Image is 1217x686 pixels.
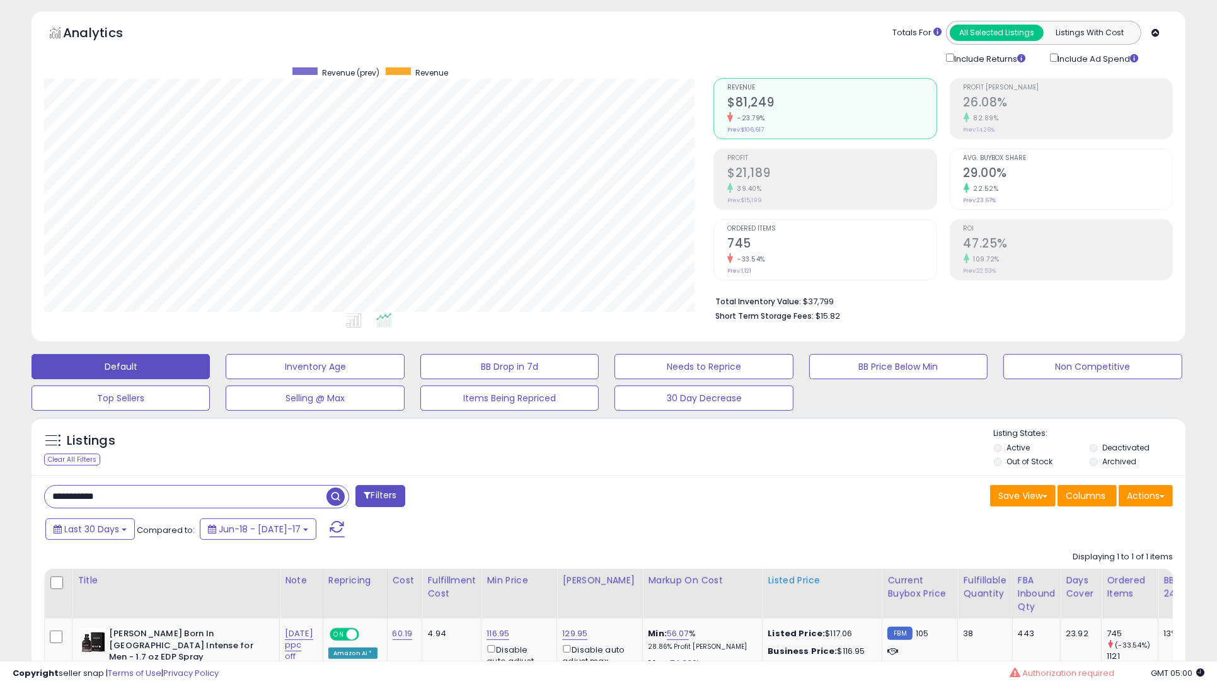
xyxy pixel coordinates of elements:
[328,574,382,587] div: Repricing
[950,25,1044,41] button: All Selected Listings
[32,386,210,411] button: Top Sellers
[1163,628,1205,639] div: 13%
[648,628,753,651] div: %
[969,254,1000,264] small: 109.72%
[727,84,936,91] span: Revenue
[81,628,106,653] img: 41Z7yn+qqQL._SL40_.jpg
[715,293,1163,308] li: $37,799
[487,574,551,587] div: Min Price
[487,643,547,679] div: Disable auto adjust min
[1119,485,1173,506] button: Actions
[648,643,753,651] p: 28.86% Profit [PERSON_NAME]
[322,67,379,78] span: Revenue (prev)
[562,574,637,587] div: [PERSON_NAME]
[67,432,115,450] h5: Listings
[892,27,942,39] div: Totals For
[44,454,100,466] div: Clear All Filters
[357,629,378,640] span: OFF
[1163,574,1209,600] div: BB Share 24h.
[1066,574,1096,600] div: Days Cover
[733,254,765,264] small: -33.54%
[614,354,793,379] button: Needs to Reprice
[964,95,1172,112] h2: 26.08%
[887,574,952,600] div: Current Buybox Price
[163,667,219,679] a: Privacy Policy
[13,668,219,680] div: seller snap | |
[1107,574,1153,600] div: Ordered Items
[1116,640,1151,650] small: (-33.54%)
[727,155,936,162] span: Profit
[1073,551,1173,563] div: Displaying 1 to 1 of 1 items
[715,296,801,307] b: Total Inventory Value:
[1043,25,1137,41] button: Listings With Cost
[1006,456,1053,467] label: Out of Stock
[963,628,1002,639] div: 38
[64,523,119,535] span: Last 30 Days
[990,485,1056,506] button: Save View
[768,645,837,657] b: Business Price:
[887,627,912,640] small: FBM
[964,155,1172,162] span: Avg. Buybox Share
[226,354,404,379] button: Inventory Age
[137,524,195,536] span: Compared to:
[219,523,301,535] span: Jun-18 - [DATE]-17
[415,67,448,78] span: Revenue
[727,197,762,204] small: Prev: $15,199
[427,574,476,600] div: Fulfillment Cost
[200,518,316,540] button: Jun-18 - [DATE]-17
[420,354,599,379] button: BB Drop in 7d
[1018,628,1051,639] div: 443
[226,386,404,411] button: Selling @ Max
[1151,667,1204,679] span: 2025-08-17 05:00 GMT
[964,267,996,275] small: Prev: 22.53%
[562,643,633,667] div: Disable auto adjust max
[727,267,751,275] small: Prev: 1,121
[355,485,405,507] button: Filters
[768,574,877,587] div: Listed Price
[916,627,928,639] span: 105
[727,226,936,232] span: Ordered Items
[964,126,995,134] small: Prev: 14.26%
[78,574,274,587] div: Title
[969,184,999,193] small: 22.52%
[285,627,313,663] a: [DATE] ppc off
[420,386,599,411] button: Items Being Repriced
[715,311,814,321] b: Short Term Storage Fees:
[1006,442,1030,453] label: Active
[63,24,147,45] h5: Analytics
[809,354,988,379] button: BB Price Below Min
[727,166,936,183] h2: $21,189
[393,574,417,587] div: Cost
[727,236,936,253] h2: 745
[562,627,587,640] a: 129.95
[768,646,872,657] div: $116.95
[727,95,936,112] h2: $81,249
[667,627,689,640] a: 56.07
[487,627,509,640] a: 116.95
[1102,456,1136,467] label: Archived
[964,166,1172,183] h2: 29.00%
[964,197,996,204] small: Prev: 23.67%
[727,126,764,134] small: Prev: $106,617
[964,236,1172,253] h2: 47.25%
[648,574,757,587] div: Markup on Cost
[1066,489,1105,502] span: Columns
[393,627,413,640] a: 60.19
[1018,574,1056,614] div: FBA inbound Qty
[427,628,471,639] div: 4.94
[937,51,1041,66] div: Include Returns
[643,569,763,619] th: The percentage added to the cost of goods (COGS) that forms the calculator for Min & Max prices.
[648,627,667,639] b: Min:
[328,648,378,659] div: Amazon AI *
[733,184,761,193] small: 39.40%
[768,627,825,639] b: Listed Price:
[1102,442,1150,453] label: Deactivated
[614,386,793,411] button: 30 Day Decrease
[32,354,210,379] button: Default
[969,113,999,123] small: 82.89%
[963,574,1006,600] div: Fulfillable Quantity
[1058,485,1117,506] button: Columns
[1066,628,1092,639] div: 23.92
[285,574,318,587] div: Note
[816,310,840,322] span: $15.82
